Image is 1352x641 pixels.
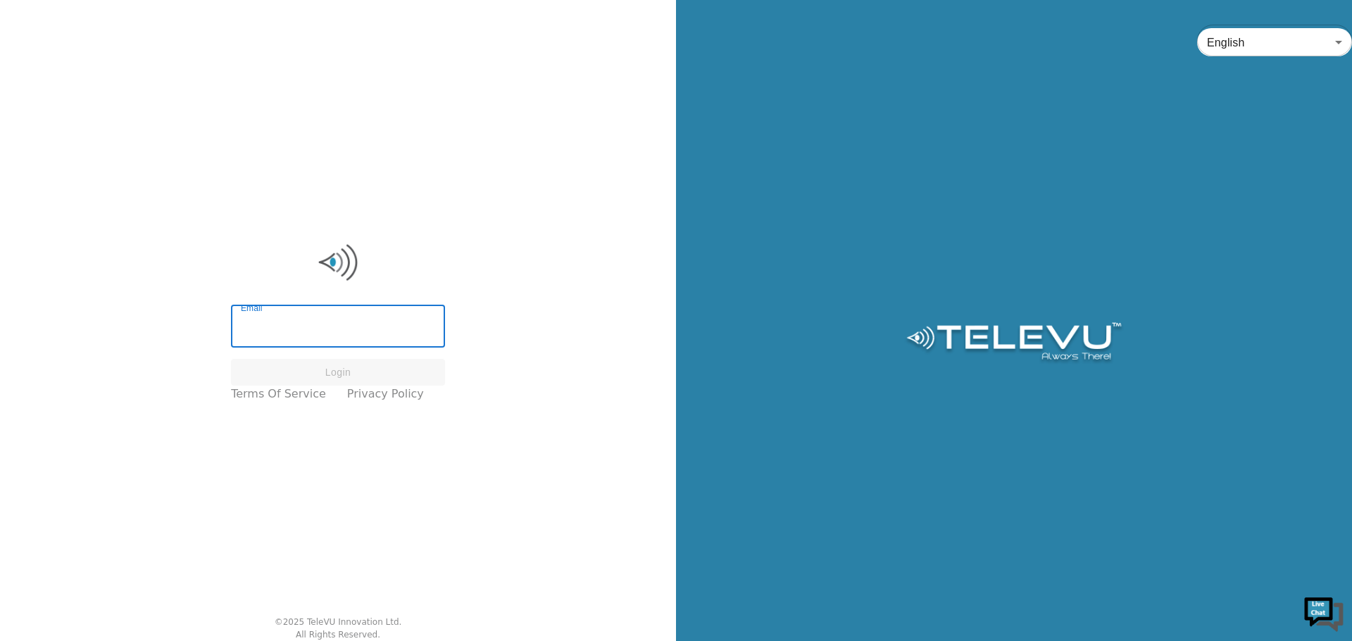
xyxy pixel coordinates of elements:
a: Terms of Service [231,386,326,402]
div: All Rights Reserved. [296,628,380,641]
a: Privacy Policy [347,386,424,402]
img: Logo [231,241,445,284]
img: Logo [904,322,1123,364]
img: Chat Widget [1303,592,1345,634]
div: © 2025 TeleVU Innovation Ltd. [275,616,402,628]
div: English [1197,23,1352,62]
